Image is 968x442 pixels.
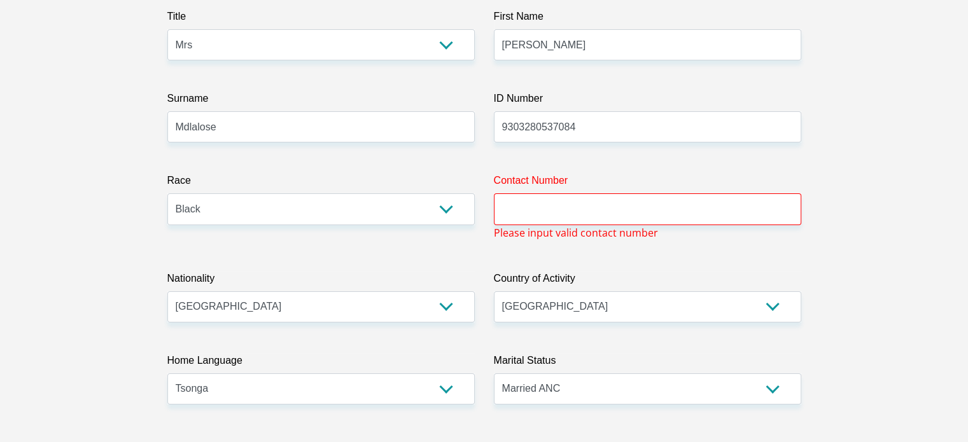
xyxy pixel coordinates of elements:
[494,353,801,373] label: Marital Status
[494,29,801,60] input: First Name
[167,173,475,193] label: Race
[167,353,475,373] label: Home Language
[494,271,801,291] label: Country of Activity
[494,173,801,193] label: Contact Number
[494,225,658,240] span: Please input valid contact number
[167,91,475,111] label: Surname
[167,111,475,142] input: Surname
[167,271,475,291] label: Nationality
[494,91,801,111] label: ID Number
[167,9,475,29] label: Title
[494,193,801,224] input: Contact Number
[494,9,801,29] label: First Name
[494,111,801,142] input: ID Number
